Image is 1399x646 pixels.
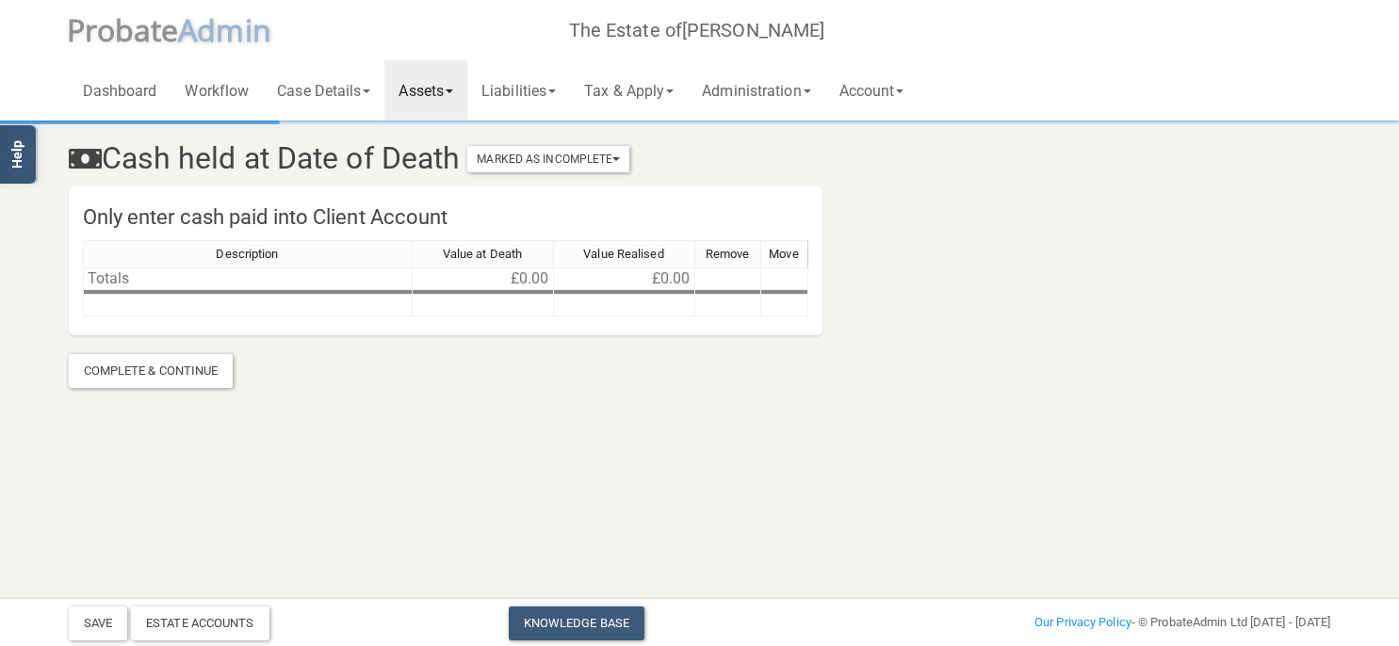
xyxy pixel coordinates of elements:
button: Save [69,606,127,640]
a: Our Privacy Policy [1034,615,1131,629]
a: Knowledge Base [509,606,644,640]
a: Case Details [263,60,384,121]
h4: Only enter cash paid into Client Account [69,196,822,240]
a: Administration [688,60,824,121]
div: Estate Accounts [131,606,269,640]
a: Workflow [171,60,263,121]
span: Move [769,247,798,261]
div: Complete & Continue [69,354,234,388]
span: A [178,9,271,50]
span: Remove [706,247,750,261]
button: Marked As Incomplete [467,146,629,172]
span: dmin [197,9,270,50]
div: - © ProbateAdmin Ltd [DATE] - [DATE] [915,611,1345,634]
a: Dashboard [69,60,171,121]
td: £0.00 [554,267,695,290]
span: P [67,9,179,50]
td: £0.00 [413,267,554,290]
a: Account [825,60,919,121]
a: Assets [384,60,467,121]
span: robate [85,9,179,50]
span: Description [216,247,278,261]
td: Totals [83,267,413,290]
a: Liabilities [467,60,570,121]
h3: Cash held at Date of Death [55,142,1345,175]
span: Value at Death [443,247,522,261]
a: Tax & Apply [570,60,688,121]
span: Value Realised [583,247,663,261]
